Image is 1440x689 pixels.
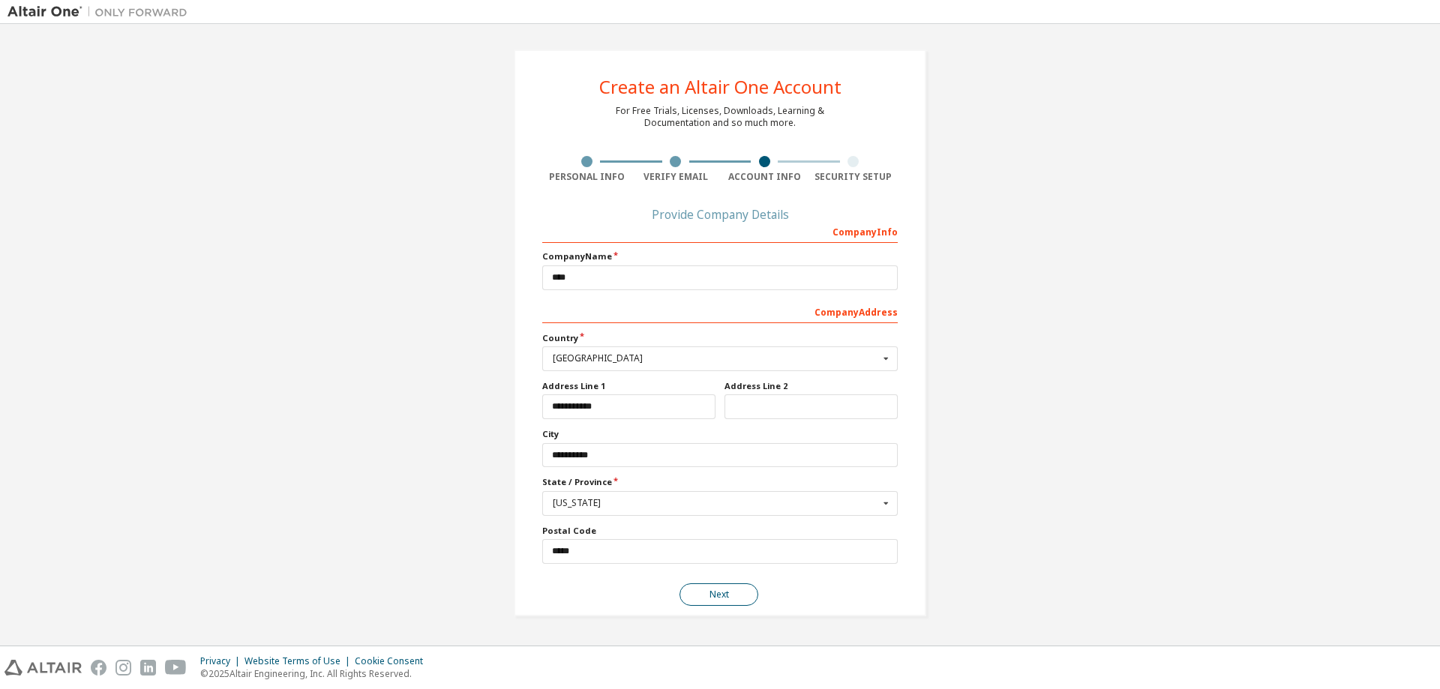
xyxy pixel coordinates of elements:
[542,525,898,537] label: Postal Code
[140,660,156,676] img: linkedin.svg
[115,660,131,676] img: instagram.svg
[631,171,721,183] div: Verify Email
[244,655,355,667] div: Website Terms of Use
[809,171,898,183] div: Security Setup
[616,105,824,129] div: For Free Trials, Licenses, Downloads, Learning & Documentation and so much more.
[599,78,841,96] div: Create an Altair One Account
[542,219,898,243] div: Company Info
[91,660,106,676] img: facebook.svg
[553,499,879,508] div: [US_STATE]
[542,171,631,183] div: Personal Info
[720,171,809,183] div: Account Info
[679,583,758,606] button: Next
[542,210,898,219] div: Provide Company Details
[7,4,195,19] img: Altair One
[542,380,715,392] label: Address Line 1
[165,660,187,676] img: youtube.svg
[200,667,432,680] p: © 2025 Altair Engineering, Inc. All Rights Reserved.
[542,250,898,262] label: Company Name
[542,428,898,440] label: City
[553,354,879,363] div: [GEOGRAPHIC_DATA]
[542,476,898,488] label: State / Province
[542,332,898,344] label: Country
[724,380,898,392] label: Address Line 2
[200,655,244,667] div: Privacy
[4,660,82,676] img: altair_logo.svg
[355,655,432,667] div: Cookie Consent
[542,299,898,323] div: Company Address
